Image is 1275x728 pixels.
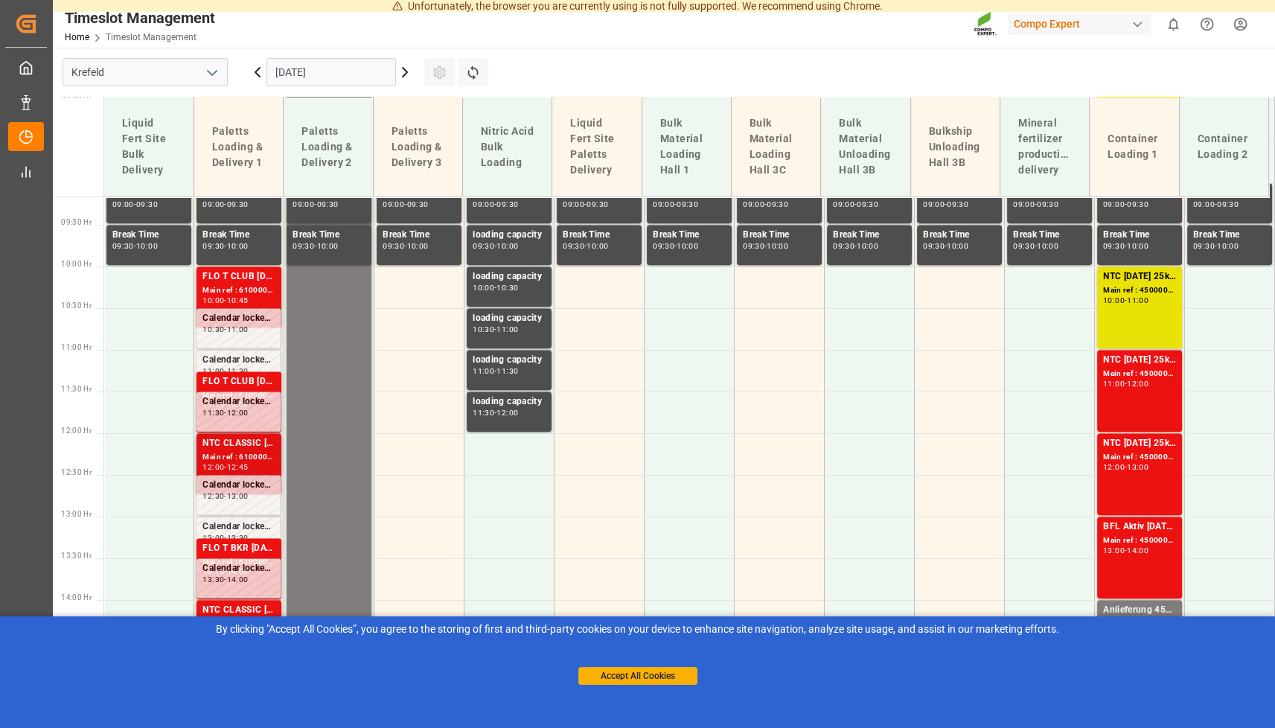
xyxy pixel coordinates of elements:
div: 10:00 [587,243,608,249]
div: NTC [DATE] 25kg (x42) INT MTO [1103,436,1176,451]
div: 09:30 [1217,201,1239,208]
button: open menu [200,61,223,84]
div: Break Time [293,228,365,243]
div: Break Time [653,228,726,243]
div: Calendar locked during this period. [202,561,275,576]
button: Compo Expert [1008,10,1157,38]
div: Paletts Loading & Delivery 1 [206,118,271,176]
div: 11:00 [1127,297,1148,304]
div: 09:30 [767,201,788,208]
div: - [404,243,406,249]
div: Container Loading 2 [1192,125,1256,168]
div: Main ref : 6100002237, 2000001528 [202,451,275,464]
div: Break Time [923,228,996,243]
div: 09:30 [383,243,404,249]
div: 09:30 [1037,201,1058,208]
div: 13:00 [1127,464,1148,470]
div: 09:30 [1127,201,1148,208]
div: loading capacity [473,353,546,368]
div: 09:30 [677,201,698,208]
div: 09:30 [202,243,224,249]
div: 11:30 [202,409,224,416]
div: Nitric Acid Bulk Loading [475,118,540,176]
div: NTC CLASSIC [DATE]+3+TE 1200kg BB [202,436,275,451]
div: Break Time [112,228,185,243]
div: 10:00 [202,297,224,304]
div: 09:30 [653,243,674,249]
div: 09:00 [833,201,854,208]
div: 09:30 [743,243,764,249]
div: Bulk Material Unloading Hall 3B [833,109,898,184]
div: Anlieferung 4500005972 [1103,603,1176,618]
div: - [494,409,496,416]
div: - [584,201,587,208]
div: 12:30 [202,493,224,499]
div: 09:30 [587,201,608,208]
div: - [224,464,226,470]
div: 13:00 [202,534,224,541]
div: 12:00 [227,409,249,416]
div: - [584,243,587,249]
div: Timeslot Management [65,7,215,29]
span: 11:00 Hr [61,343,92,351]
div: NTC [DATE] 25kg (x42) INT MTO [1103,353,1176,368]
div: 14:00 [1127,547,1148,554]
div: 10:00 [677,243,698,249]
div: 11:00 [1103,380,1125,387]
div: Paletts Loading & Delivery 3 [386,118,450,176]
div: 11:30 [496,368,518,374]
div: NTC CLASSIC [DATE]+3+TE 1200kg BB [202,603,275,618]
div: - [1215,201,1217,208]
div: By clicking "Accept All Cookies”, you agree to the storing of first and third-party cookies on yo... [10,622,1265,637]
div: - [854,243,857,249]
input: Type to search/select [63,58,228,86]
button: Help Center [1190,7,1224,41]
div: 09:00 [1013,201,1035,208]
div: NTC [DATE] 25kg (x42) INT MTO [1103,269,1176,284]
div: Main ref : 6100002230, 2000000720 [202,556,275,569]
div: - [494,243,496,249]
div: - [1215,243,1217,249]
div: 09:30 [923,243,945,249]
div: - [134,243,136,249]
div: 09:00 [112,201,134,208]
div: 10:00 [227,243,249,249]
div: 10:00 [1127,243,1148,249]
div: - [224,201,226,208]
div: 14:00 [227,576,249,583]
div: loading capacity [473,228,546,243]
div: 13:00 [1103,547,1125,554]
div: Break Time [1193,228,1266,243]
div: 09:00 [383,201,404,208]
div: - [314,201,316,208]
div: 11:00 [202,368,224,374]
button: show 0 new notifications [1157,7,1190,41]
span: 14:00 Hr [61,593,92,601]
div: Main ref : 6100002243, 2000001679 [202,284,275,297]
span: 12:30 Hr [61,468,92,476]
div: - [945,201,947,208]
div: Paletts Loading & Delivery 2 [295,118,360,176]
div: 09:30 [1103,243,1125,249]
div: 09:30 [563,243,584,249]
span: 13:30 Hr [61,552,92,560]
a: Home [65,32,89,42]
div: 09:30 [833,243,854,249]
span: 12:00 Hr [61,427,92,435]
div: 09:30 [1193,243,1215,249]
div: - [1125,380,1127,387]
div: 10:00 [947,243,968,249]
div: 10:00 [473,284,494,291]
div: Calendar locked during this period. [202,311,275,326]
div: Bulk Material Loading Hall 3C [744,109,808,184]
div: - [314,243,316,249]
div: 09:30 [136,201,158,208]
div: 09:30 [112,243,134,249]
div: 09:30 [1013,243,1035,249]
div: 10:00 [1103,297,1125,304]
div: - [945,243,947,249]
span: 11:30 Hr [61,385,92,393]
div: Calendar locked during this period. [202,520,275,534]
div: 11:30 [227,368,249,374]
div: - [404,201,406,208]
